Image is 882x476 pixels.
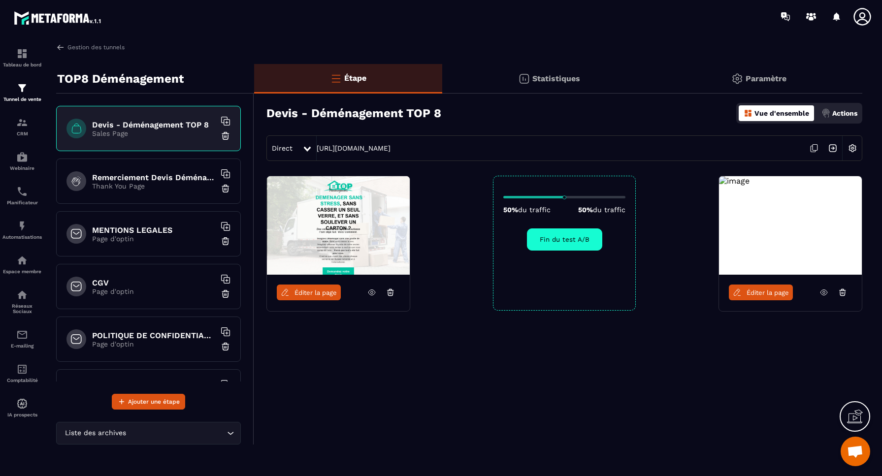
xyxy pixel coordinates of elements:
div: Search for option [56,422,241,444]
p: IA prospects [2,412,42,417]
a: automationsautomationsEspace membre [2,247,42,282]
a: formationformationCRM [2,109,42,144]
a: Gestion des tunnels [56,43,125,52]
p: TOP8 Déménagement [57,69,184,89]
p: Comptabilité [2,378,42,383]
img: arrow [56,43,65,52]
img: setting-w.858f3a88.svg [843,139,862,158]
p: Page d'optin [92,235,215,243]
img: stats.20deebd0.svg [518,73,530,85]
img: image [719,176,750,186]
input: Search for option [128,428,225,439]
a: Éditer la page [729,285,793,300]
h3: Devis - Déménagement TOP 8 [266,106,441,120]
img: image [267,176,410,275]
img: trash [221,289,230,299]
img: trash [221,236,230,246]
p: E-mailing [2,343,42,349]
span: du traffic [518,206,551,214]
span: Ajouter une étape [128,397,180,407]
img: scheduler [16,186,28,197]
h6: Remerciement Devis Déménagement Top 8 [92,173,215,182]
img: email [16,329,28,341]
p: 50% [503,206,551,214]
p: Réseaux Sociaux [2,303,42,314]
img: dashboard-orange.40269519.svg [744,109,752,118]
p: CRM [2,131,42,136]
p: Automatisations [2,234,42,240]
img: formation [16,48,28,60]
a: automationsautomationsAutomatisations [2,213,42,247]
p: Paramètre [746,74,786,83]
p: Actions [832,109,857,117]
img: formation [16,117,28,128]
p: Espace membre [2,269,42,274]
a: automationsautomationsWebinaire [2,144,42,178]
img: automations [16,220,28,232]
p: Vue d'ensemble [754,109,809,117]
p: Tunnel de vente [2,96,42,102]
img: trash [221,342,230,351]
button: Ajouter une étape [112,394,185,410]
img: automations [16,254,28,266]
img: actions.d6e523a2.png [821,109,830,118]
img: trash [221,184,230,193]
p: Thank You Page [92,182,215,190]
img: automations [16,398,28,410]
span: Éditer la page [747,289,789,296]
a: [URL][DOMAIN_NAME] [317,144,391,152]
p: Page d'optin [92,340,215,348]
a: Ouvrir le chat [841,437,870,466]
h6: MENTIONS LEGALES [92,225,215,235]
span: du traffic [593,206,625,214]
p: Page d'optin [92,287,215,295]
img: accountant [16,363,28,375]
p: Planificateur [2,200,42,205]
img: arrow-next.bcc2205e.svg [823,139,842,158]
span: Éditer la page [294,289,337,296]
h6: CGV [92,278,215,287]
span: Direct [272,144,293,152]
img: automations [16,151,28,163]
p: Étape [344,73,366,83]
a: formationformationTunnel de vente [2,75,42,109]
p: 50% [578,206,625,214]
p: Statistiques [532,74,580,83]
img: bars-o.4a397970.svg [330,72,342,84]
p: Tableau de bord [2,62,42,67]
p: Sales Page [92,129,215,137]
p: Webinaire [2,165,42,171]
img: social-network [16,289,28,301]
span: Liste des archives [63,428,128,439]
a: schedulerschedulerPlanificateur [2,178,42,213]
button: Fin du test A/B [527,228,602,251]
a: emailemailE-mailing [2,321,42,356]
img: trash [221,131,230,141]
a: formationformationTableau de bord [2,40,42,75]
a: accountantaccountantComptabilité [2,356,42,390]
h6: POLITIQUE DE CONFIDENTIALITE [92,331,215,340]
h6: Devis - Déménagement TOP 8 [92,120,215,129]
img: logo [14,9,102,27]
a: social-networksocial-networkRéseaux Sociaux [2,282,42,321]
a: Éditer la page [277,285,341,300]
img: formation [16,82,28,94]
img: setting-gr.5f69749f.svg [731,73,743,85]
